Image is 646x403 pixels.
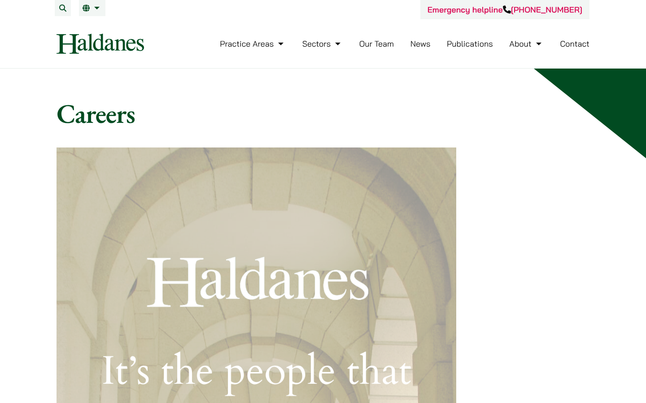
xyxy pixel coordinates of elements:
[428,4,582,15] a: Emergency helpline[PHONE_NUMBER]
[57,97,589,130] h1: Careers
[359,39,394,49] a: Our Team
[220,39,286,49] a: Practice Areas
[560,39,589,49] a: Contact
[509,39,543,49] a: About
[302,39,343,49] a: Sectors
[83,4,102,12] a: EN
[447,39,493,49] a: Publications
[57,34,144,54] img: Logo of Haldanes
[410,39,431,49] a: News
